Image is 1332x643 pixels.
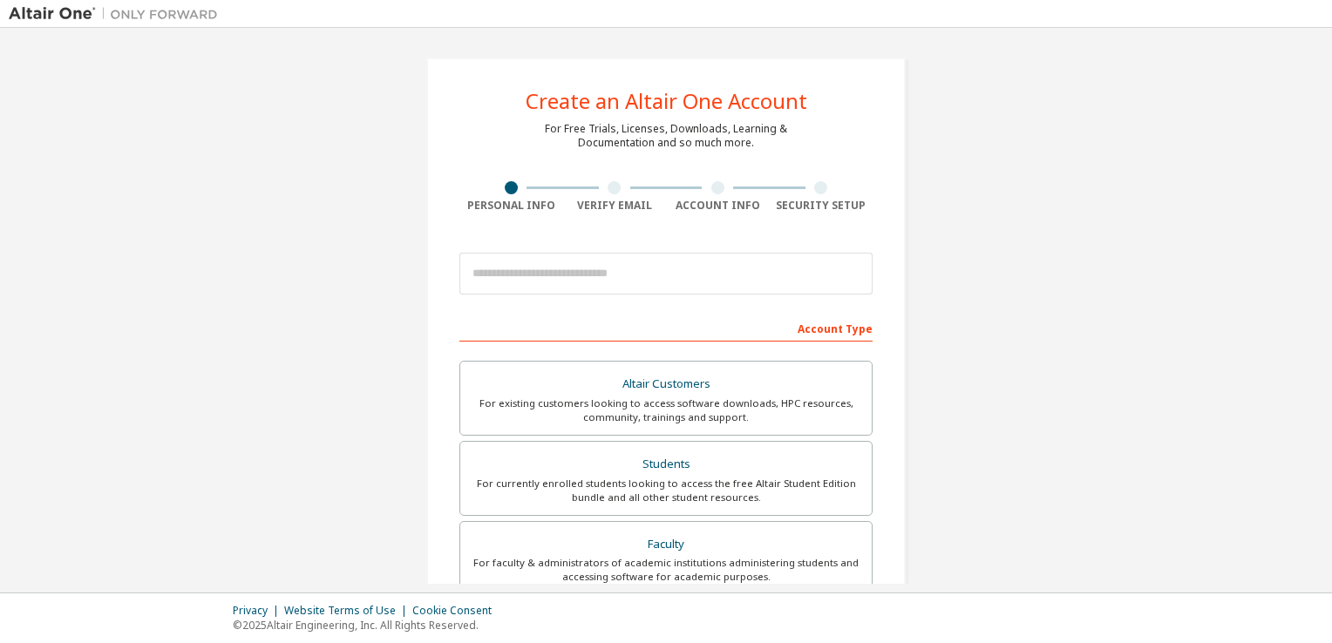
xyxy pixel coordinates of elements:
div: For currently enrolled students looking to access the free Altair Student Edition bundle and all ... [471,477,861,504]
div: Altair Customers [471,372,861,396]
div: Privacy [233,604,284,618]
div: Website Terms of Use [284,604,412,618]
div: Cookie Consent [412,604,502,618]
div: Security Setup [770,199,873,213]
p: © 2025 Altair Engineering, Inc. All Rights Reserved. [233,618,502,633]
div: Create an Altair One Account [526,91,807,112]
div: Account Info [666,199,770,213]
div: Verify Email [563,199,667,213]
div: Students [471,452,861,477]
div: For Free Trials, Licenses, Downloads, Learning & Documentation and so much more. [545,122,787,150]
div: For existing customers looking to access software downloads, HPC resources, community, trainings ... [471,396,861,424]
img: Altair One [9,5,227,23]
div: Personal Info [459,199,563,213]
div: Account Type [459,314,873,342]
div: Faculty [471,532,861,557]
div: For faculty & administrators of academic institutions administering students and accessing softwa... [471,556,861,584]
